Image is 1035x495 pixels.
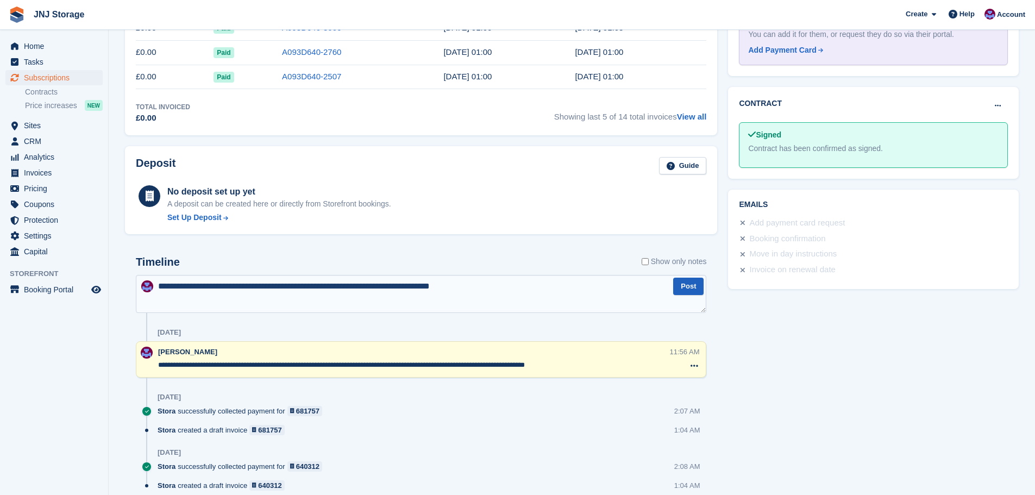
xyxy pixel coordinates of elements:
[136,256,180,268] h2: Timeline
[282,72,341,81] a: A093D640-2507
[674,461,700,472] div: 2:08 AM
[749,217,845,230] div: Add payment card request
[749,248,837,261] div: Move in day instructions
[85,100,103,111] div: NEW
[443,72,492,81] time: 2025-04-10 00:00:00 UTC
[136,65,214,89] td: £0.00
[24,118,89,133] span: Sites
[158,461,328,472] div: successfully collected payment for
[214,72,234,83] span: Paid
[642,256,707,267] label: Show only notes
[158,393,181,402] div: [DATE]
[5,39,103,54] a: menu
[24,149,89,165] span: Analytics
[24,54,89,70] span: Tasks
[5,134,103,149] a: menu
[158,406,175,416] span: Stora
[136,102,190,112] div: Total Invoiced
[249,480,285,491] a: 640312
[24,197,89,212] span: Coupons
[249,425,285,435] a: 681757
[167,185,391,198] div: No deposit set up yet
[167,212,391,223] a: Set Up Deposit
[24,212,89,228] span: Protection
[25,99,103,111] a: Price increases NEW
[24,165,89,180] span: Invoices
[5,212,103,228] a: menu
[287,461,323,472] a: 640312
[906,9,927,20] span: Create
[141,347,153,359] img: Jonathan Scrase
[5,197,103,212] a: menu
[10,268,108,279] span: Storefront
[167,212,222,223] div: Set Up Deposit
[5,118,103,133] a: menu
[659,157,707,175] a: Guide
[24,228,89,243] span: Settings
[959,9,975,20] span: Help
[674,406,700,416] div: 2:07 AM
[258,425,281,435] div: 681757
[443,47,492,57] time: 2025-05-10 00:00:00 UTC
[748,143,999,154] div: Contract has been confirmed as signed.
[5,228,103,243] a: menu
[90,283,103,296] a: Preview store
[748,129,999,141] div: Signed
[158,480,290,491] div: created a draft invoice
[296,406,319,416] div: 681757
[748,29,999,40] div: You can add it for them, or request they do so via their portal.
[575,47,623,57] time: 2025-05-09 00:00:14 UTC
[158,425,175,435] span: Stora
[158,348,217,356] span: [PERSON_NAME]
[749,264,835,277] div: Invoice on renewal date
[24,39,89,54] span: Home
[282,47,341,57] a: A093D640-2760
[158,406,328,416] div: successfully collected payment for
[158,328,181,337] div: [DATE]
[984,9,995,20] img: Jonathan Scrase
[5,149,103,165] a: menu
[158,480,175,491] span: Stora
[5,244,103,259] a: menu
[296,461,319,472] div: 640312
[677,112,707,121] a: View all
[642,256,649,267] input: Show only notes
[24,70,89,85] span: Subscriptions
[575,72,623,81] time: 2025-04-09 00:00:39 UTC
[554,102,707,124] span: Showing last 5 of 14 total invoices
[25,101,77,111] span: Price increases
[158,448,181,457] div: [DATE]
[997,9,1025,20] span: Account
[158,461,175,472] span: Stora
[136,157,175,175] h2: Deposit
[748,45,994,56] a: Add Payment Card
[258,480,281,491] div: 640312
[748,45,816,56] div: Add Payment Card
[158,425,290,435] div: created a draft invoice
[749,233,825,246] div: Booking confirmation
[167,198,391,210] p: A deposit can be created here or directly from Storefront bookings.
[739,98,782,109] h2: Contract
[136,40,214,65] td: £0.00
[5,181,103,196] a: menu
[24,244,89,259] span: Capital
[5,70,103,85] a: menu
[674,425,700,435] div: 1:04 AM
[673,278,704,296] button: Post
[287,406,323,416] a: 681757
[136,112,190,124] div: £0.00
[25,87,103,97] a: Contracts
[214,47,234,58] span: Paid
[29,5,89,23] a: JNJ Storage
[24,282,89,297] span: Booking Portal
[5,165,103,180] a: menu
[5,282,103,297] a: menu
[24,134,89,149] span: CRM
[5,54,103,70] a: menu
[9,7,25,23] img: stora-icon-8386f47178a22dfd0bd8f6a31ec36ba5ce8667c1dd55bd0f319d3a0aa187defe.svg
[739,200,1008,209] h2: Emails
[674,480,700,491] div: 1:04 AM
[670,347,700,357] div: 11:56 AM
[24,181,89,196] span: Pricing
[141,280,153,292] img: Jonathan Scrase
